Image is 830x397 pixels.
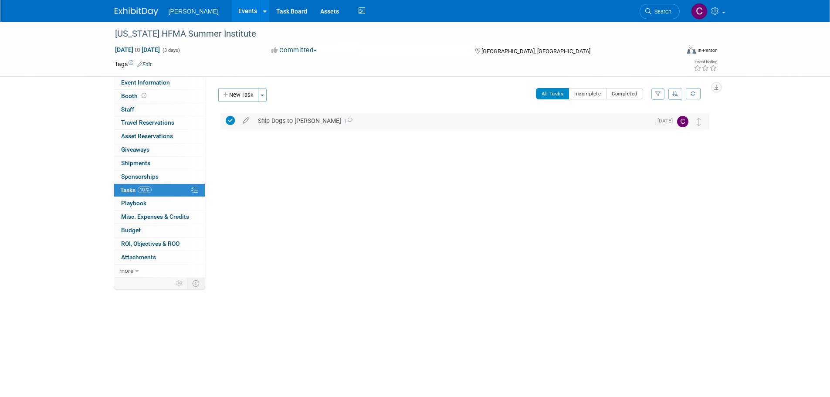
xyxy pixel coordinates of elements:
a: Attachments [114,251,205,264]
span: Tasks [120,187,152,193]
div: [US_STATE] HFMA Summer Institute [112,26,667,42]
span: 1 [341,119,352,124]
a: Staff [114,103,205,116]
img: ExhibitDay [115,7,158,16]
img: Chris Cobb [691,3,708,20]
div: In-Person [697,47,718,54]
a: Refresh [686,88,701,99]
a: more [114,265,205,278]
a: ROI, Objectives & ROO [114,238,205,251]
span: [DATE] [657,118,677,124]
a: Asset Reservations [114,130,205,143]
span: [PERSON_NAME] [169,8,219,15]
img: Format-Inperson.png [687,47,696,54]
span: more [119,267,133,274]
span: 100% [138,187,152,193]
a: Event Information [114,76,205,89]
a: Shipments [114,157,205,170]
span: Giveaways [121,146,149,153]
div: Event Rating [694,60,717,64]
td: Toggle Event Tabs [187,278,205,289]
span: Attachments [121,254,156,261]
span: Misc. Expenses & Credits [121,213,189,220]
span: Asset Reservations [121,132,173,139]
a: Playbook [114,197,205,210]
a: Giveaways [114,143,205,156]
button: Completed [606,88,643,99]
td: Tags [115,60,152,68]
span: Booth not reserved yet [140,92,148,99]
button: New Task [218,88,258,102]
td: Personalize Event Tab Strip [172,278,187,289]
span: Event Information [121,79,170,86]
div: Event Format [628,45,718,58]
span: [GEOGRAPHIC_DATA], [GEOGRAPHIC_DATA] [481,48,590,54]
span: Playbook [121,200,146,207]
img: Chris Cobb [677,116,688,127]
button: All Tasks [536,88,569,99]
span: Budget [121,227,141,234]
div: Ship Dogs to [PERSON_NAME] [254,113,652,128]
a: Misc. Expenses & Credits [114,210,205,224]
span: to [133,46,142,53]
span: (3 days) [162,48,180,53]
a: Search [640,4,680,19]
span: Sponsorships [121,173,159,180]
span: Travel Reservations [121,119,174,126]
a: Budget [114,224,205,237]
a: Travel Reservations [114,116,205,129]
a: Sponsorships [114,170,205,183]
button: Incomplete [569,88,606,99]
a: Tasks100% [114,184,205,197]
span: Shipments [121,159,150,166]
span: Booth [121,92,148,99]
button: Committed [268,46,320,55]
span: Search [651,8,671,15]
a: edit [238,117,254,125]
span: Staff [121,106,134,113]
a: Booth [114,90,205,103]
span: [DATE] [DATE] [115,46,160,54]
a: Edit [137,61,152,68]
span: ROI, Objectives & ROO [121,240,180,247]
i: Move task [697,118,701,126]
